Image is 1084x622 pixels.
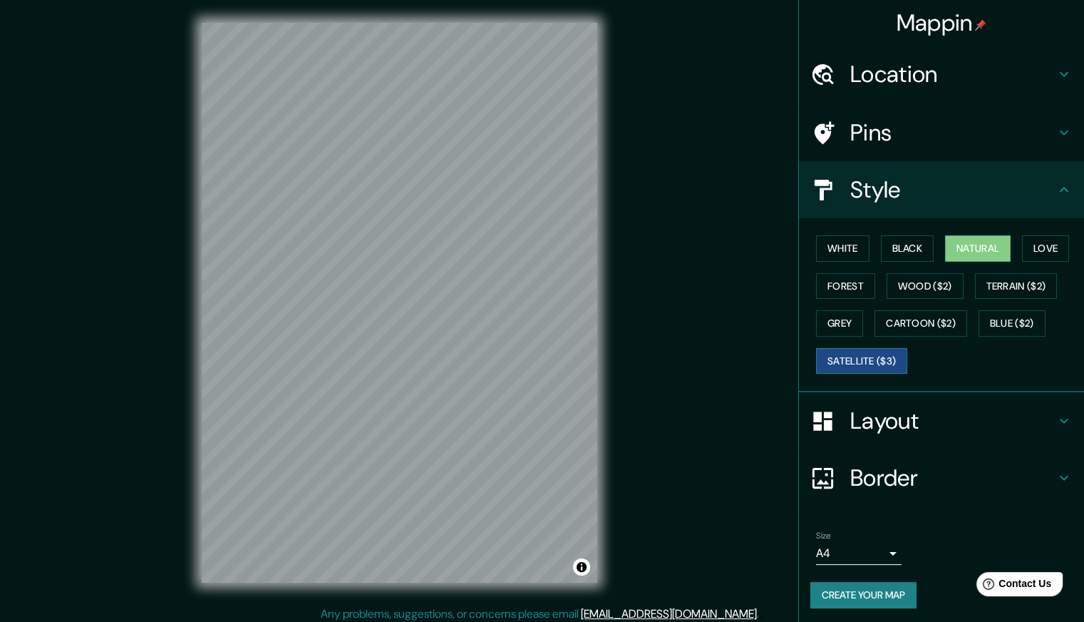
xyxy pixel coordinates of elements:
button: Wood ($2) [887,273,964,300]
img: pin-icon.png [975,19,986,31]
button: Black [881,235,934,262]
button: White [816,235,869,262]
button: Terrain ($2) [975,273,1058,300]
h4: Layout [850,407,1055,435]
div: Border [799,449,1084,506]
canvas: Map [202,23,597,583]
label: Size [816,530,831,542]
h4: Border [850,464,1055,492]
button: Toggle attribution [573,559,590,576]
button: Blue ($2) [979,310,1046,337]
button: Love [1022,235,1069,262]
a: [EMAIL_ADDRESS][DOMAIN_NAME] [581,606,757,621]
h4: Style [850,175,1055,204]
button: Grey [816,310,863,337]
iframe: Help widget launcher [957,566,1068,606]
button: Create your map [810,582,917,608]
button: Forest [816,273,875,300]
div: Layout [799,392,1084,449]
div: A4 [816,542,902,565]
button: Cartoon ($2) [874,310,967,337]
div: Style [799,161,1084,218]
h4: Location [850,60,1055,88]
div: Pins [799,104,1084,161]
button: Natural [945,235,1011,262]
h4: Pins [850,118,1055,147]
button: Satellite ($3) [816,348,907,374]
div: Location [799,46,1084,103]
h4: Mappin [897,9,987,37]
